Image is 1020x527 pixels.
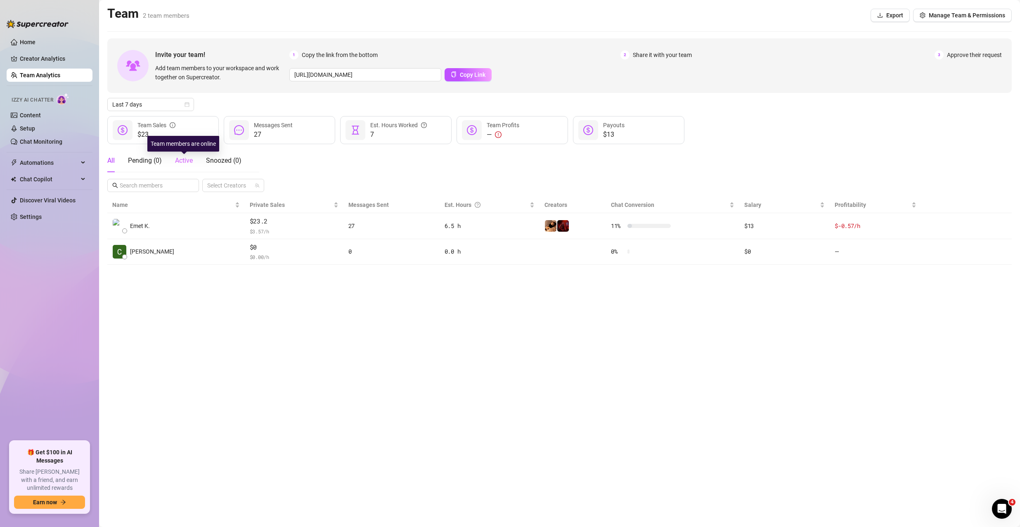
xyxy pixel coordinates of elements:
div: All [107,156,115,166]
a: Content [20,112,41,119]
button: Earn nowarrow-right [14,496,85,509]
span: Manage Team & Permissions [929,12,1005,19]
th: Creators [540,197,606,213]
span: message [234,125,244,135]
span: 11 % [611,221,624,230]
span: Emet K. [130,221,150,230]
span: $23 [137,130,175,140]
span: Messages Sent [254,122,293,128]
span: Private Sales [250,202,285,208]
span: Share it with your team [633,50,692,59]
img: Layla [545,220,556,232]
div: Pending ( 0 ) [128,156,162,166]
span: 1 [289,50,298,59]
span: $23.2 [250,216,338,226]
span: exclamation-circle [495,131,502,138]
div: Team Sales [137,121,175,130]
span: dollar-circle [583,125,593,135]
span: copy [451,71,457,77]
span: arrow-right [60,499,66,505]
div: 0.0 h [445,247,535,256]
span: Approve their request [947,50,1002,59]
img: Emet Khan [113,219,126,233]
div: Est. Hours Worked [370,121,427,130]
span: Add team members to your workspace and work together on Supercreator. [155,64,286,82]
span: Automations [20,156,78,169]
div: 27 [348,221,435,230]
span: Team Profits [487,122,519,128]
span: team [255,183,260,188]
span: 7 [370,130,427,140]
a: Home [20,39,35,45]
span: 🎁 Get $100 in AI Messages [14,449,85,465]
span: Name [112,200,233,209]
span: $ 3.57 /h [250,227,338,235]
span: info-circle [170,121,175,130]
span: Profitability [835,202,866,208]
div: $13 [744,221,825,230]
button: Export [871,9,910,22]
span: search [112,183,118,188]
span: download [877,12,883,18]
span: Active [175,157,193,164]
span: 27 [254,130,293,140]
div: Team members are online [147,136,219,152]
a: Settings [20,214,42,220]
span: Earn now [33,499,57,506]
iframe: Intercom live chat [992,499,1012,519]
div: $0 [744,247,825,256]
div: 0 [348,247,435,256]
button: Manage Team & Permissions [913,9,1012,22]
th: Name [107,197,245,213]
span: 3 [935,50,944,59]
a: Chat Monitoring [20,138,62,145]
h2: Team [107,6,189,21]
img: AI Chatter [57,93,69,105]
span: Copy the link from the bottom [302,50,378,59]
span: 2 [620,50,630,59]
span: Chat Conversion [611,202,654,208]
span: 0 % [611,247,624,256]
span: Payouts [603,122,625,128]
a: Team Analytics [20,72,60,78]
a: Setup [20,125,35,132]
span: dollar-circle [467,125,477,135]
span: dollar-circle [118,125,128,135]
span: question-circle [421,121,427,130]
img: Chris Savva [113,245,126,259]
span: thunderbolt [11,159,17,166]
div: — [487,130,519,140]
span: $0 [250,242,338,252]
span: 2 team members [143,12,189,19]
div: 6.5 h [445,221,535,230]
a: Discover Viral Videos [20,197,76,204]
span: $ 0.00 /h [250,253,338,261]
a: Creator Analytics [20,52,86,65]
span: Export [886,12,903,19]
input: Search members [120,181,187,190]
img: logo-BBDzfeDw.svg [7,20,69,28]
span: Invite your team! [155,50,289,60]
span: Copy Link [460,71,485,78]
span: question-circle [475,200,480,209]
span: Share [PERSON_NAME] with a friend, and earn unlimited rewards [14,468,85,492]
span: Messages Sent [348,202,389,208]
span: setting [920,12,925,18]
td: — [830,239,921,265]
span: Salary [744,202,761,208]
div: $-0.57 /h [835,221,916,230]
img: Chat Copilot [11,176,16,182]
span: $13 [603,130,625,140]
span: hourglass [350,125,360,135]
button: Copy Link [445,68,492,81]
span: Snoozed ( 0 ) [206,157,241,164]
img: Maeve [557,220,569,232]
span: 4 [1009,499,1015,506]
span: Izzy AI Chatter [12,96,53,104]
span: [PERSON_NAME] [130,247,174,256]
span: Chat Copilot [20,173,78,186]
span: calendar [185,102,189,107]
div: Est. Hours [445,200,528,209]
span: Last 7 days [112,98,189,111]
